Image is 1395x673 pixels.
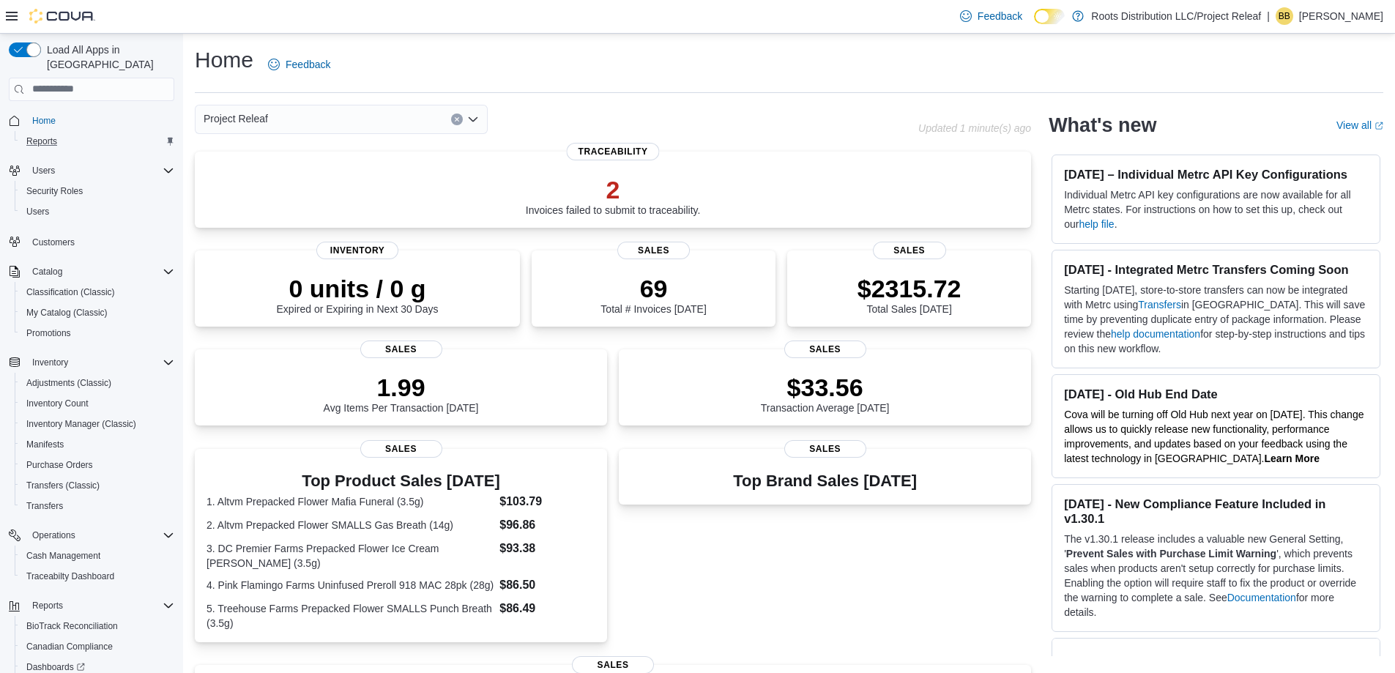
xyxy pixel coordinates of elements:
[21,133,63,150] a: Reports
[21,568,120,585] a: Traceabilty Dashboard
[467,114,479,125] button: Open list of options
[21,283,174,301] span: Classification (Classic)
[499,493,595,510] dd: $103.79
[21,203,174,220] span: Users
[1064,283,1368,356] p: Starting [DATE], store-to-store transfers can now be integrated with Metrc using in [GEOGRAPHIC_D...
[15,373,180,393] button: Adjustments (Classic)
[26,418,136,430] span: Inventory Manager (Classic)
[21,304,114,321] a: My Catalog (Classic)
[526,175,701,216] div: Invoices failed to submit to traceability.
[499,540,595,557] dd: $93.38
[207,472,595,490] h3: Top Product Sales [DATE]
[286,57,330,72] span: Feedback
[26,234,81,251] a: Customers
[15,616,180,636] button: BioTrack Reconciliation
[21,436,70,453] a: Manifests
[1034,9,1065,24] input: Dark Mode
[324,373,479,402] p: 1.99
[26,112,62,130] a: Home
[451,114,463,125] button: Clear input
[316,242,398,259] span: Inventory
[784,341,866,358] span: Sales
[3,261,180,282] button: Catalog
[324,373,479,414] div: Avg Items Per Transaction [DATE]
[15,455,180,475] button: Purchase Orders
[15,323,180,343] button: Promotions
[954,1,1028,31] a: Feedback
[26,550,100,562] span: Cash Management
[277,274,439,315] div: Expired or Expiring in Next 30 Days
[26,354,74,371] button: Inventory
[26,620,118,632] span: BioTrack Reconciliation
[21,182,89,200] a: Security Roles
[617,242,691,259] span: Sales
[207,494,494,509] dt: 1. Altvm Prepacked Flower Mafia Funeral (3.5g)
[1265,453,1320,464] a: Learn More
[21,617,174,635] span: BioTrack Reconciliation
[21,203,55,220] a: Users
[26,327,71,339] span: Promotions
[21,133,174,150] span: Reports
[3,525,180,546] button: Operations
[15,414,180,434] button: Inventory Manager (Classic)
[3,160,180,181] button: Users
[567,143,660,160] span: Traceability
[1336,119,1383,131] a: View allExternal link
[207,578,494,592] dt: 4. Pink Flamingo Farms Uninfused Preroll 918 MAC 28pk (28g)
[21,182,174,200] span: Security Roles
[26,439,64,450] span: Manifests
[499,600,595,617] dd: $86.49
[1064,187,1368,231] p: Individual Metrc API key configurations are now available for all Metrc states. For instructions ...
[761,373,890,414] div: Transaction Average [DATE]
[1111,328,1200,340] a: help documentation
[26,135,57,147] span: Reports
[32,165,55,176] span: Users
[26,661,85,673] span: Dashboards
[207,541,494,570] dt: 3. DC Premier Farms Prepacked Flower Ice Cream [PERSON_NAME] (3.5g)
[15,434,180,455] button: Manifests
[21,395,94,412] a: Inventory Count
[21,497,174,515] span: Transfers
[1064,262,1368,277] h3: [DATE] - Integrated Metrc Transfers Coming Soon
[32,115,56,127] span: Home
[1064,532,1368,620] p: The v1.30.1 release includes a valuable new General Setting, ' ', which prevents sales when produ...
[360,341,442,358] span: Sales
[26,162,174,179] span: Users
[207,518,494,532] dt: 2. Altvm Prepacked Flower SMALLS Gas Breath (14g)
[26,398,89,409] span: Inventory Count
[15,131,180,152] button: Reports
[21,617,124,635] a: BioTrack Reconciliation
[26,185,83,197] span: Security Roles
[3,595,180,616] button: Reports
[21,638,174,655] span: Canadian Compliance
[26,263,68,280] button: Catalog
[21,374,117,392] a: Adjustments (Classic)
[26,641,113,652] span: Canadian Compliance
[21,415,174,433] span: Inventory Manager (Classic)
[21,477,174,494] span: Transfers (Classic)
[41,42,174,72] span: Load All Apps in [GEOGRAPHIC_DATA]
[26,527,81,544] button: Operations
[15,393,180,414] button: Inventory Count
[858,274,961,315] div: Total Sales [DATE]
[204,110,268,127] span: Project Releaf
[600,274,706,303] p: 69
[26,500,63,512] span: Transfers
[1034,24,1035,25] span: Dark Mode
[21,374,174,392] span: Adjustments (Classic)
[21,547,174,565] span: Cash Management
[1049,114,1156,137] h2: What's new
[21,477,105,494] a: Transfers (Classic)
[3,352,180,373] button: Inventory
[499,516,595,534] dd: $96.86
[32,529,75,541] span: Operations
[1064,387,1368,401] h3: [DATE] - Old Hub End Date
[3,110,180,131] button: Home
[26,480,100,491] span: Transfers (Classic)
[26,232,174,250] span: Customers
[21,568,174,585] span: Traceabilty Dashboard
[1064,409,1364,464] span: Cova will be turning off Old Hub next year on [DATE]. This change allows us to quickly release ne...
[26,570,114,582] span: Traceabilty Dashboard
[15,546,180,566] button: Cash Management
[858,274,961,303] p: $2315.72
